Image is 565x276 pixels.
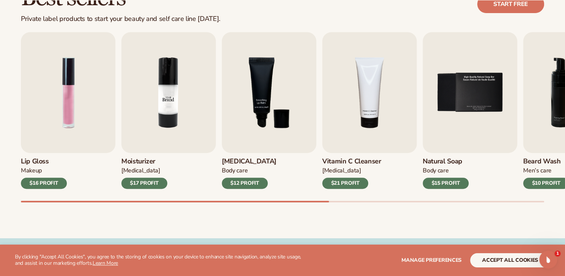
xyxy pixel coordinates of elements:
[121,157,167,166] h3: Moisturizer
[222,157,276,166] h3: [MEDICAL_DATA]
[423,167,469,175] div: Body Care
[322,157,381,166] h3: Vitamin C Cleanser
[470,253,550,267] button: accept all cookies
[401,257,462,264] span: Manage preferences
[121,32,216,189] a: 2 / 9
[21,15,220,23] div: Private label products to start your beauty and self care line [DATE].
[121,32,216,153] img: Shopify Image 3
[222,167,276,175] div: Body Care
[93,260,118,267] a: Learn More
[21,157,67,166] h3: Lip Gloss
[121,167,167,175] div: [MEDICAL_DATA]
[555,251,561,257] span: 1
[539,251,557,269] iframe: Intercom live chat
[21,167,67,175] div: Makeup
[15,254,307,267] p: By clicking "Accept All Cookies", you agree to the storing of cookies on your device to enhance s...
[322,32,417,189] a: 4 / 9
[222,32,316,189] a: 3 / 9
[401,253,462,267] button: Manage preferences
[423,178,469,189] div: $15 PROFIT
[423,157,469,166] h3: Natural Soap
[21,32,115,189] a: 1 / 9
[423,32,517,189] a: 5 / 9
[322,167,381,175] div: [MEDICAL_DATA]
[21,178,67,189] div: $16 PROFIT
[222,178,268,189] div: $12 PROFIT
[121,178,167,189] div: $17 PROFIT
[322,178,368,189] div: $21 PROFIT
